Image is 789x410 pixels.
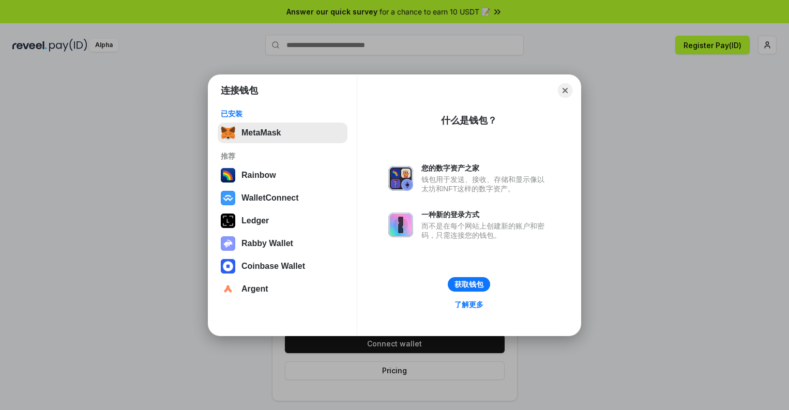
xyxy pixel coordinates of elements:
div: Coinbase Wallet [241,262,305,271]
div: 获取钱包 [454,280,483,289]
button: 获取钱包 [448,277,490,292]
button: WalletConnect [218,188,347,208]
img: svg+xml,%3Csvg%20width%3D%2228%22%20height%3D%2228%22%20viewBox%3D%220%200%2028%2028%22%20fill%3D... [221,259,235,274]
img: svg+xml,%3Csvg%20width%3D%22120%22%20height%3D%22120%22%20viewBox%3D%220%200%20120%20120%22%20fil... [221,168,235,183]
img: svg+xml,%3Csvg%20xmlns%3D%22http%3A%2F%2Fwww.w3.org%2F2000%2Fsvg%22%20fill%3D%22none%22%20viewBox... [388,166,413,191]
div: Rainbow [241,171,276,180]
a: 了解更多 [448,298,490,311]
button: Coinbase Wallet [218,256,347,277]
img: svg+xml,%3Csvg%20fill%3D%22none%22%20height%3D%2233%22%20viewBox%3D%220%200%2035%2033%22%20width%... [221,126,235,140]
h1: 连接钱包 [221,84,258,97]
div: 一种新的登录方式 [421,210,550,219]
div: 已安装 [221,109,344,118]
div: Ledger [241,216,269,225]
div: 您的数字资产之家 [421,163,550,173]
img: svg+xml,%3Csvg%20xmlns%3D%22http%3A%2F%2Fwww.w3.org%2F2000%2Fsvg%22%20width%3D%2228%22%20height%3... [221,214,235,228]
div: MetaMask [241,128,281,138]
img: svg+xml,%3Csvg%20xmlns%3D%22http%3A%2F%2Fwww.w3.org%2F2000%2Fsvg%22%20fill%3D%22none%22%20viewBox... [388,212,413,237]
button: Ledger [218,210,347,231]
div: 钱包用于发送、接收、存储和显示像以太坊和NFT这样的数字资产。 [421,175,550,193]
div: 而不是在每个网站上创建新的账户和密码，只需连接您的钱包。 [421,221,550,240]
img: svg+xml,%3Csvg%20width%3D%2228%22%20height%3D%2228%22%20viewBox%3D%220%200%2028%2028%22%20fill%3D... [221,191,235,205]
button: Close [558,83,572,98]
button: MetaMask [218,123,347,143]
div: Argent [241,284,268,294]
div: 什么是钱包？ [441,114,497,127]
div: 推荐 [221,151,344,161]
button: Rainbow [218,165,347,186]
div: 了解更多 [454,300,483,309]
img: svg+xml,%3Csvg%20width%3D%2228%22%20height%3D%2228%22%20viewBox%3D%220%200%2028%2028%22%20fill%3D... [221,282,235,296]
button: Rabby Wallet [218,233,347,254]
button: Argent [218,279,347,299]
div: WalletConnect [241,193,299,203]
img: svg+xml,%3Csvg%20xmlns%3D%22http%3A%2F%2Fwww.w3.org%2F2000%2Fsvg%22%20fill%3D%22none%22%20viewBox... [221,236,235,251]
div: Rabby Wallet [241,239,293,248]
